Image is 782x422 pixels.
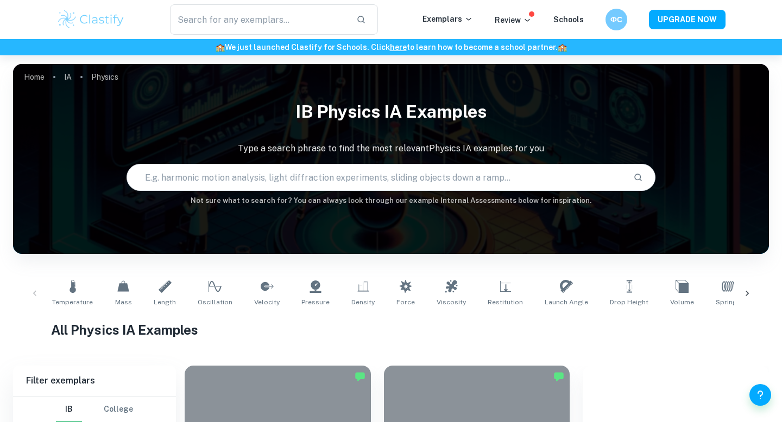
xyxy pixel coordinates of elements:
[198,297,232,307] span: Oscillation
[127,162,625,193] input: E.g. harmonic motion analysis, light diffraction experiments, sliding objects down a ramp...
[254,297,280,307] span: Velocity
[629,168,647,187] button: Search
[2,41,780,53] h6: We just launched Clastify for Schools. Click to learn how to become a school partner.
[606,9,627,30] button: ФС
[51,320,731,340] h1: All Physics IA Examples
[670,297,694,307] span: Volume
[52,297,93,307] span: Temperature
[610,14,623,25] h6: ФС
[355,371,365,382] img: Marked
[553,15,584,24] a: Schools
[558,43,567,52] span: 🏫
[422,13,473,25] p: Exemplars
[488,297,523,307] span: Restitution
[154,297,176,307] span: Length
[351,297,375,307] span: Density
[749,384,771,406] button: Help and Feedback
[301,297,330,307] span: Pressure
[13,94,769,129] h1: IB Physics IA examples
[390,43,407,52] a: here
[170,4,348,35] input: Search for any exemplars...
[495,14,532,26] p: Review
[216,43,225,52] span: 🏫
[610,297,648,307] span: Drop Height
[115,297,132,307] span: Mass
[24,69,45,85] a: Home
[64,69,72,85] a: IA
[437,297,466,307] span: Viscosity
[716,297,741,307] span: Springs
[13,366,176,396] h6: Filter exemplars
[13,142,769,155] p: Type a search phrase to find the most relevant Physics IA examples for you
[553,371,564,382] img: Marked
[13,195,769,206] h6: Not sure what to search for? You can always look through our example Internal Assessments below f...
[649,10,726,29] button: UPGRADE NOW
[91,71,118,83] p: Physics
[56,9,125,30] img: Clastify logo
[545,297,588,307] span: Launch Angle
[396,297,415,307] span: Force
